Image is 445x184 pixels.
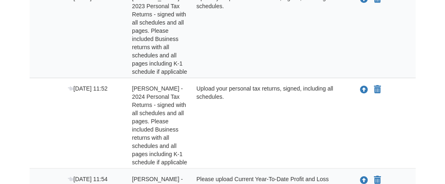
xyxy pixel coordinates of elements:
[132,85,187,166] span: [PERSON_NAME] - 2024 Personal Tax Returns - signed with all schedules and all pages. Please inclu...
[190,84,351,166] div: Upload your personal tax returns, signed, including all schedules.
[360,84,369,95] button: Upload James Asmathe - 2024 Personal Tax Returns - signed with all schedules and all pages. Pleas...
[68,85,108,92] span: [DATE] 11:52
[374,85,382,95] button: Declare James Asmathe - 2024 Personal Tax Returns - signed with all schedules and all pages. Plea...
[68,176,108,182] span: [DATE] 11:54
